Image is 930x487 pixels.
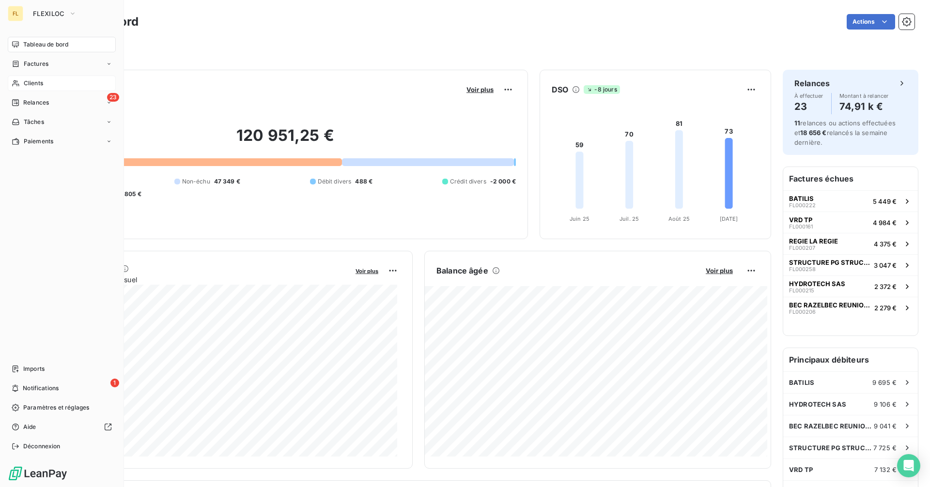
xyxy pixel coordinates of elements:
span: FL000206 [789,309,816,315]
button: Voir plus [703,266,736,275]
span: VRD TP [789,216,812,224]
button: BATILISFL0002225 449 € [783,190,918,212]
span: 18 656 € [800,129,826,137]
button: HYDROTECH SASFL0002152 372 € [783,275,918,297]
span: Montant à relancer [839,93,889,99]
span: 3 047 € [874,261,897,269]
h6: DSO [552,84,568,95]
span: 5 449 € [873,198,897,205]
span: FL000258 [789,266,816,272]
span: Imports [23,365,45,373]
span: -8 jours [584,85,620,94]
span: BEC RAZELBEC REUNION EASYNOV [789,422,874,430]
button: Voir plus [464,85,496,94]
span: HYDROTECH SAS [789,400,846,408]
span: 47 349 € [214,177,240,186]
span: FLEXILOC [33,10,65,17]
button: BEC RAZELBEC REUNION EASYNOVFL0002062 279 € [783,297,918,318]
span: Paiements [24,137,53,146]
span: Aide [23,423,36,431]
span: Tâches [24,118,44,126]
h6: Relances [794,77,830,89]
tspan: Juin 25 [570,215,589,222]
tspan: Juil. 25 [620,215,639,222]
span: 1 [110,379,119,387]
span: 2 279 € [874,304,897,312]
span: Débit divers [318,177,352,186]
h6: Factures échues [783,167,918,190]
tspan: [DATE] [720,215,738,222]
h4: 23 [794,99,823,114]
tspan: Août 25 [668,215,690,222]
span: REGIE LA REGIE [789,237,838,245]
span: VRD TP [789,466,813,473]
span: Déconnexion [23,442,61,451]
span: 4 984 € [873,219,897,227]
button: STRUCTURE PG STRUCTUREFL0002583 047 € [783,254,918,275]
span: 9 041 € [874,422,897,430]
div: FL [8,6,23,21]
span: Crédit divers [450,177,486,186]
span: STRUCTURE PG STRUCTURE [789,444,873,452]
div: Open Intercom Messenger [897,454,920,477]
span: -805 € [122,190,141,198]
span: 2 372 € [874,283,897,290]
span: 11 [794,119,800,127]
button: REGIE LA REGIEFL0002074 375 € [783,233,918,254]
span: Voir plus [356,268,378,274]
span: 4 375 € [874,240,897,248]
span: Tableau de bord [23,40,68,49]
span: FL000161 [789,224,813,229]
img: Logo LeanPay [8,466,68,481]
span: FL000222 [789,202,816,208]
span: STRUCTURE PG STRUCTURE [789,259,870,266]
span: Notifications [23,384,59,393]
span: -2 000 € [490,177,516,186]
button: Voir plus [353,266,381,275]
span: FL000207 [789,245,815,251]
span: À effectuer [794,93,823,99]
a: Aide [8,419,116,435]
span: 7 725 € [873,444,897,452]
span: relances ou actions effectuées et relancés la semaine dernière. [794,119,896,146]
span: BEC RAZELBEC REUNION EASYNOV [789,301,870,309]
span: HYDROTECH SAS [789,280,845,288]
span: Voir plus [706,267,733,274]
h6: Balance âgée [436,265,488,276]
span: 9 106 € [874,400,897,408]
span: Voir plus [466,86,494,93]
span: Relances [23,98,49,107]
button: VRD TPFL0001614 984 € [783,212,918,233]
h4: 74,91 k € [839,99,889,114]
span: BATILIS [789,379,814,386]
span: Paramètres et réglages [23,403,89,412]
span: FL000215 [789,288,814,293]
span: 9 695 € [872,379,897,386]
span: BATILIS [789,195,814,202]
span: 23 [107,93,119,102]
span: Non-échu [182,177,210,186]
span: Chiffre d'affaires mensuel [55,274,349,285]
button: Actions [847,14,895,30]
h2: 120 951,25 € [55,126,516,155]
span: Clients [24,79,43,88]
span: 7 132 € [874,466,897,473]
h6: Principaux débiteurs [783,348,918,371]
span: 488 € [355,177,372,186]
span: Factures [24,60,48,68]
